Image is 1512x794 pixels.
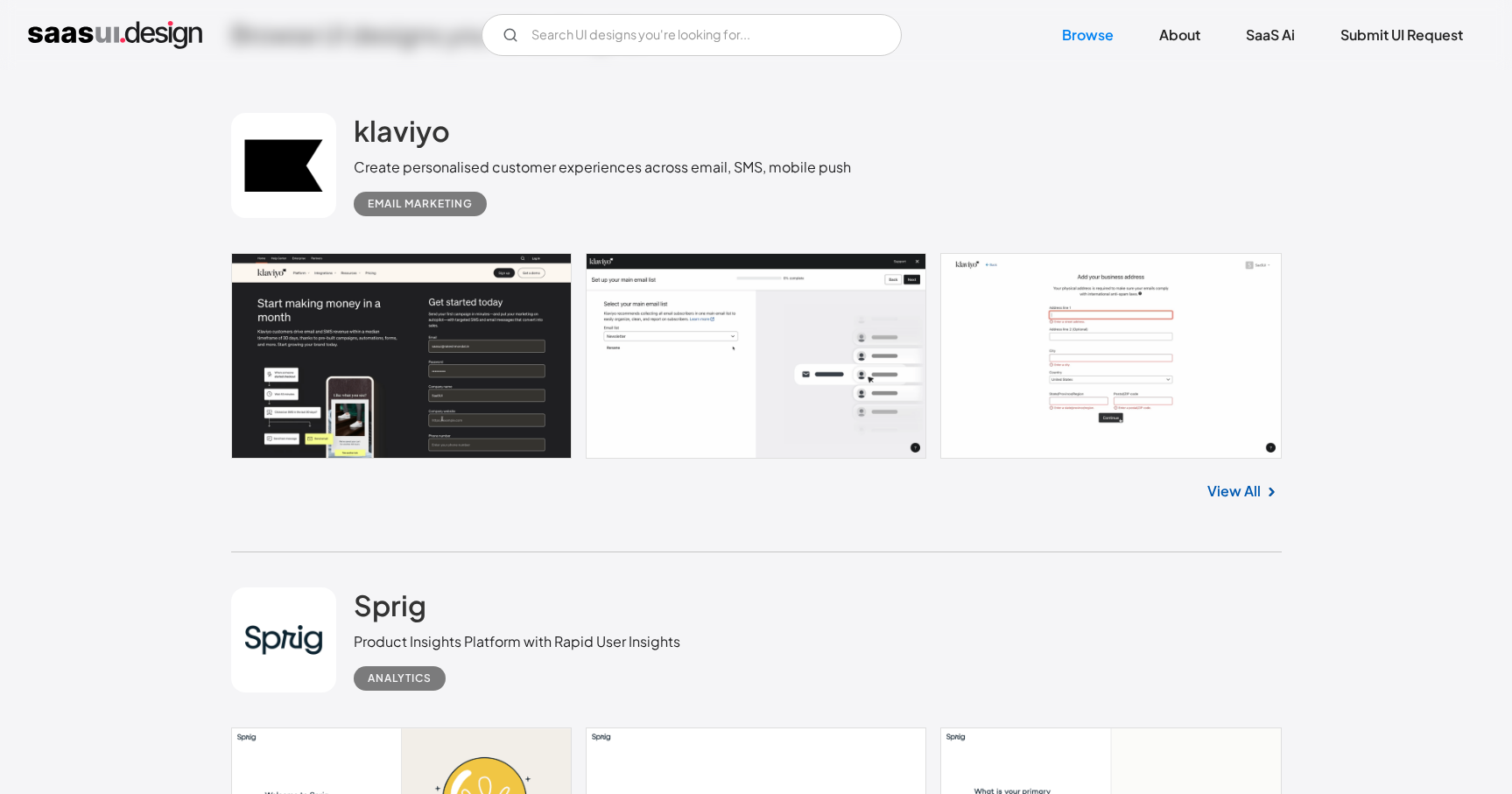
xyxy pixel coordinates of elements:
input: Search UI designs you're looking for... [482,14,902,56]
a: home [28,21,202,49]
div: Analytics [368,668,432,689]
a: klaviyo [354,113,450,157]
a: SaaS Ai [1225,16,1316,54]
div: Email Marketing [368,193,473,214]
div: Product Insights Platform with Rapid User Insights [354,631,680,652]
a: View All [1207,481,1261,502]
a: Browse [1041,16,1135,54]
a: Submit UI Request [1319,16,1484,54]
h2: klaviyo [354,113,450,148]
h2: Sprig [354,587,426,622]
div: Create personalised customer experiences across email, SMS, mobile push [354,157,851,178]
a: About [1138,16,1221,54]
a: Sprig [354,587,426,631]
form: Email Form [482,14,902,56]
